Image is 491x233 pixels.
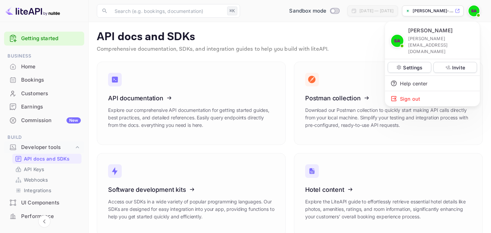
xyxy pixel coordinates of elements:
p: [PERSON_NAME] [408,27,453,35]
p: [PERSON_NAME][EMAIL_ADDRESS][DOMAIN_NAME] [408,35,474,55]
div: Sign out [385,91,480,106]
p: Invite [452,64,465,71]
p: Settings [403,64,422,71]
img: Senthilkumar Arumugam [391,35,403,47]
div: Help center [385,76,480,91]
